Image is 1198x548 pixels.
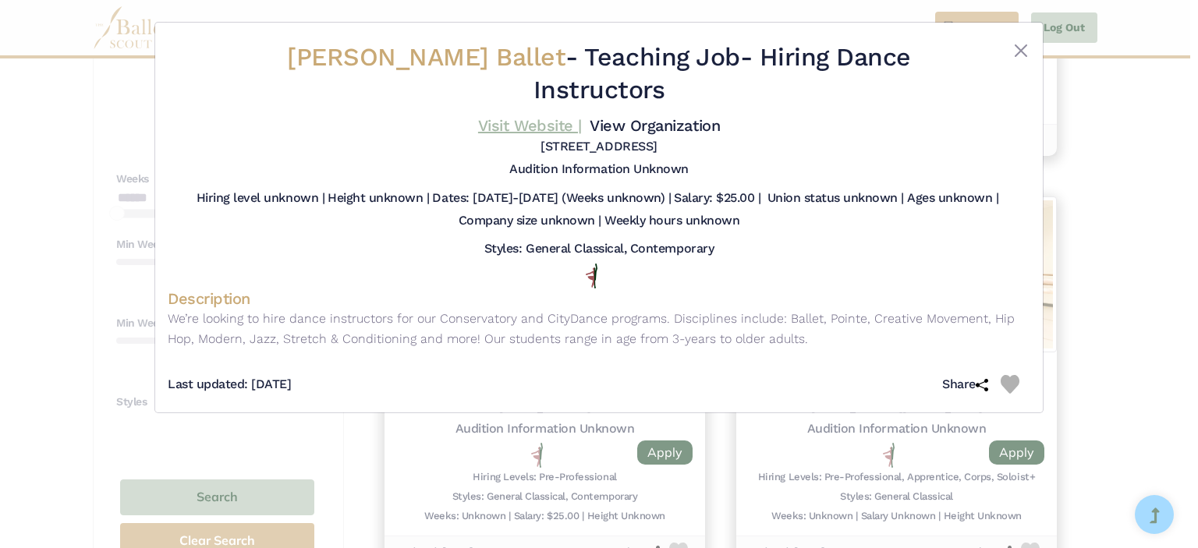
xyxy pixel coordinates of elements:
h5: Styles: General Classical, Contemporary [484,241,714,257]
h5: Salary: $25.00 | [674,190,760,207]
h5: Share [942,377,1001,393]
h5: Weekly hours unknown [604,213,739,229]
h5: Company size unknown | [459,213,601,229]
span: Teaching Job [584,42,739,72]
h4: Description [168,288,1030,309]
h5: [STREET_ADDRESS] [541,139,657,155]
h5: Last updated: [DATE] [168,377,291,393]
h5: Hiring level unknown | [197,190,324,207]
img: All [586,263,597,288]
a: Visit Website | [478,116,582,135]
img: Heart [1001,375,1019,394]
h2: - - Hiring Dance Instructors [239,41,959,106]
span: [PERSON_NAME] Ballet [287,42,565,72]
h5: Ages unknown | [907,190,998,207]
p: We’re looking to hire dance instructors for our Conservatory and CityDance programs. Disciplines ... [168,309,1030,348]
h5: Audition Information Unknown [509,161,689,178]
h5: Union status unknown | [767,190,904,207]
a: View Organization [590,116,720,135]
button: Close [1012,41,1030,60]
h5: Height unknown | [328,190,429,207]
h5: Dates: [DATE]-[DATE] (Weeks unknown) | [432,190,671,207]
